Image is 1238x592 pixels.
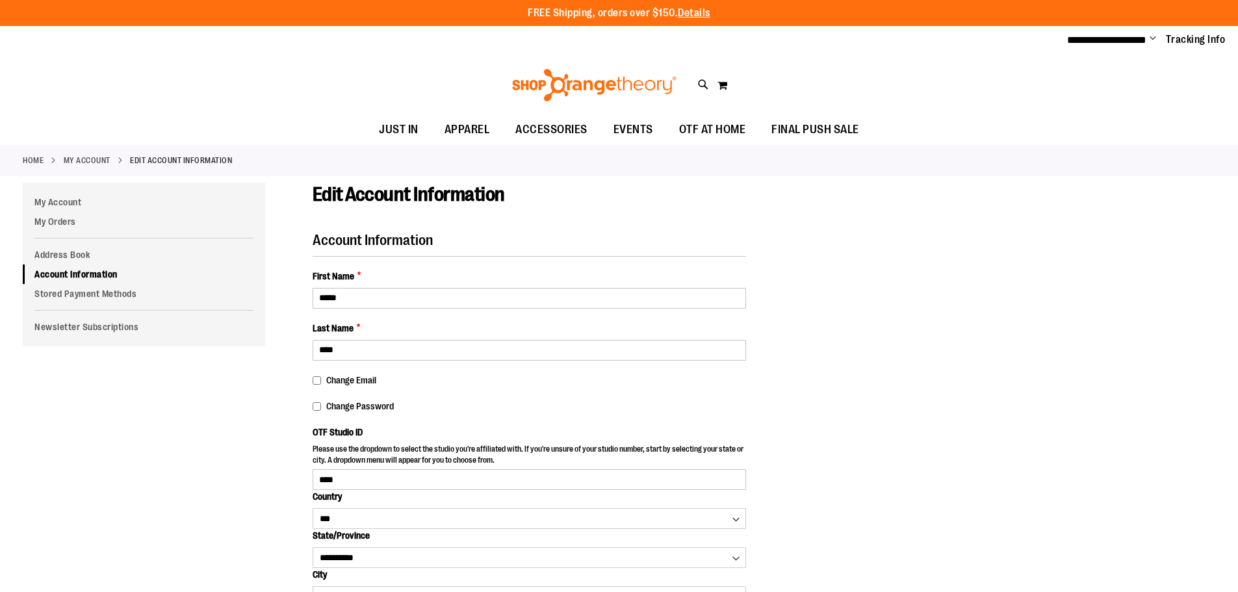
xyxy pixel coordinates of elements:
[771,115,859,144] span: FINAL PUSH SALE
[313,183,505,205] span: Edit Account Information
[23,155,44,166] a: Home
[313,270,354,283] span: First Name
[23,192,265,212] a: My Account
[23,264,265,284] a: Account Information
[528,6,710,21] p: FREE Shipping, orders over $150.
[313,530,370,541] span: State/Province
[510,69,678,101] img: Shop Orangetheory
[313,322,354,335] span: Last Name
[678,7,710,19] a: Details
[313,427,363,437] span: OTF Studio ID
[1166,32,1226,47] a: Tracking Info
[515,115,587,144] span: ACCESSORIES
[600,115,666,145] a: EVENTS
[502,115,600,145] a: ACCESSORIES
[23,284,265,303] a: Stored Payment Methods
[1150,33,1156,46] button: Account menu
[23,212,265,231] a: My Orders
[432,115,503,145] a: APPAREL
[313,444,746,469] p: Please use the dropdown to select the studio you're affiliated with. If you're unsure of your stu...
[313,569,327,580] span: City
[23,317,265,337] a: Newsletter Subscriptions
[366,115,432,145] a: JUST IN
[313,232,433,248] span: Account Information
[326,401,394,411] span: Change Password
[379,115,419,144] span: JUST IN
[313,491,342,502] span: Country
[445,115,490,144] span: APPAREL
[326,375,376,385] span: Change Email
[679,115,746,144] span: OTF AT HOME
[130,155,232,166] strong: Edit Account Information
[23,245,265,264] a: Address Book
[758,115,872,145] a: FINAL PUSH SALE
[613,115,653,144] span: EVENTS
[666,115,759,145] a: OTF AT HOME
[64,155,110,166] a: My Account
